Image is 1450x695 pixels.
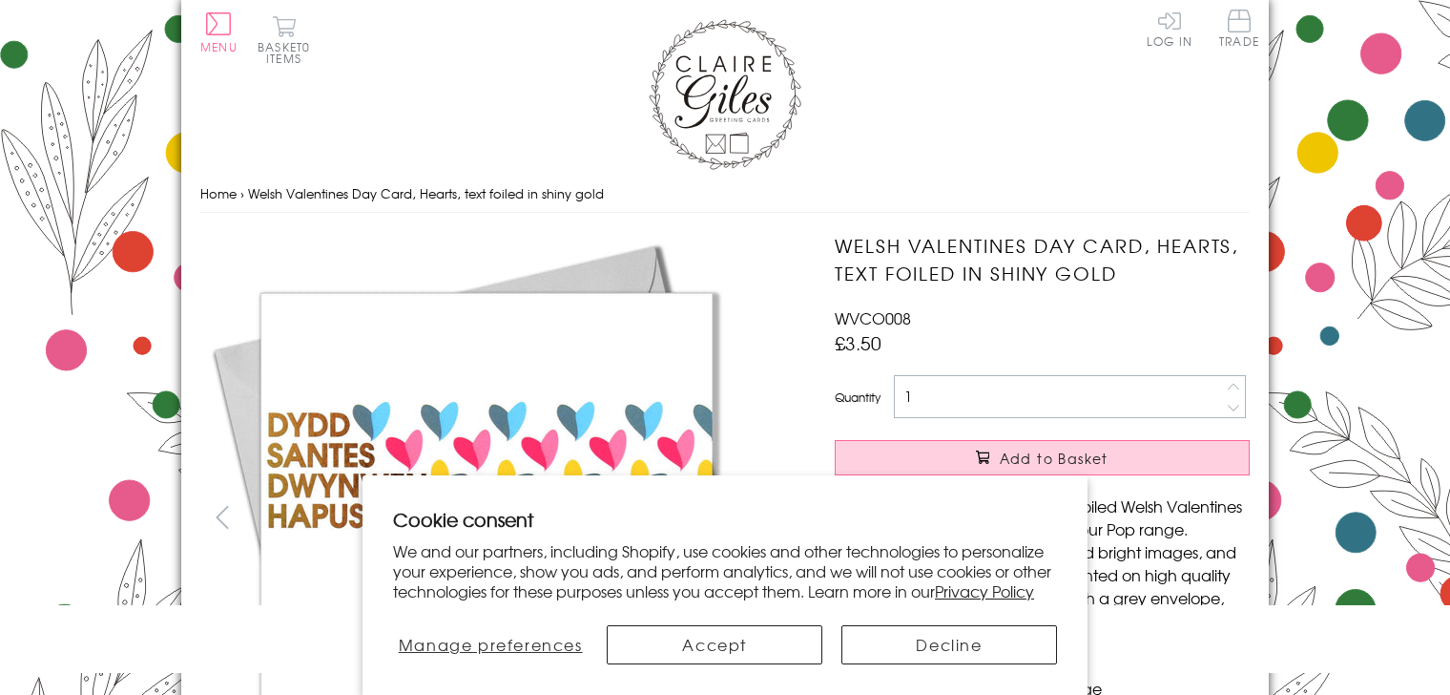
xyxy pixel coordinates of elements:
[248,184,604,202] span: Welsh Valentines Day Card, Hearts, text foiled in shiny gold
[393,541,1057,600] p: We and our partners, including Shopify, use cookies and other technologies to personalize your ex...
[835,232,1250,287] h1: Welsh Valentines Day Card, Hearts, text foiled in shiny gold
[266,38,310,67] span: 0 items
[200,184,237,202] a: Home
[649,19,801,170] img: Claire Giles Greetings Cards
[200,12,238,53] button: Menu
[399,633,583,656] span: Manage preferences
[200,495,243,538] button: prev
[835,440,1250,475] button: Add to Basket
[835,329,881,356] span: £3.50
[240,184,244,202] span: ›
[841,625,1057,664] button: Decline
[1219,10,1259,47] span: Trade
[200,38,238,55] span: Menu
[200,175,1250,214] nav: breadcrumbs
[835,306,911,329] span: WVCO008
[835,389,880,406] label: Quantity
[607,625,822,664] button: Accept
[393,625,588,664] button: Manage preferences
[1147,10,1192,47] a: Log In
[1000,449,1108,468] span: Add to Basket
[935,579,1034,602] a: Privacy Policy
[393,506,1057,533] h2: Cookie consent
[1219,10,1259,51] a: Trade
[258,15,310,64] button: Basket0 items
